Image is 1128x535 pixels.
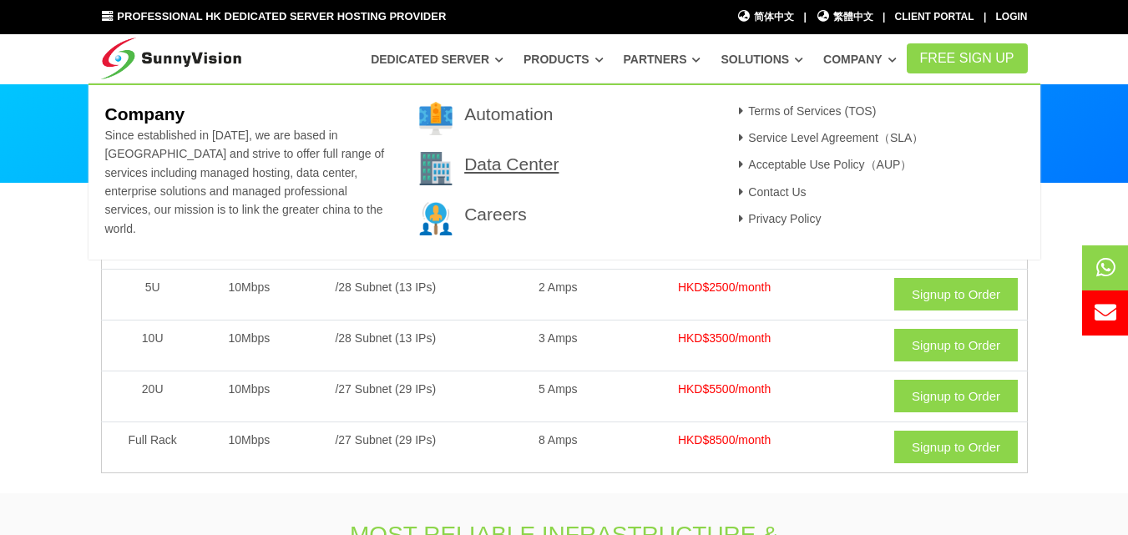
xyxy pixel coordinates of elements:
a: Automation [464,104,553,124]
a: Products [524,44,604,74]
td: 10Mbps [204,421,295,472]
td: 8 Amps [477,421,640,472]
a: Solutions [721,44,803,74]
td: 10U [101,320,204,371]
td: 10Mbps [204,371,295,421]
a: Data Center [464,154,559,174]
td: 10Mbps [204,269,295,320]
td: 20U [101,371,204,421]
span: Professional HK Dedicated Server Hosting Provider [117,10,446,23]
a: Careers [464,204,527,224]
a: Terms of Services (TOS) [734,104,877,118]
a: FREE Sign Up [907,43,1028,73]
a: 简体中文 [737,9,795,25]
li: | [883,9,885,25]
span: HKD$3500/month [678,331,771,345]
img: 003-research.png [419,202,453,235]
a: Client Portal [895,11,974,23]
td: 5U [101,269,204,320]
a: Contact Us [734,185,807,199]
li: | [803,9,806,25]
a: Signup to Order [894,278,1018,310]
span: HKD$8500/month [678,433,771,447]
a: Dedicated Server [371,44,503,74]
b: Company [104,104,185,124]
div: Company [89,83,1040,260]
a: Signup to Order [894,431,1018,463]
a: Partners [624,44,701,74]
span: HKD$5500/month [678,382,771,396]
a: Privacy Policy [734,212,822,225]
a: Login [996,11,1028,23]
td: /28 Subnet (13 IPs) [295,320,477,371]
a: Signup to Order [894,380,1018,412]
a: Service Level Agreement（SLA） [734,131,924,144]
td: 10Mbps [204,320,295,371]
td: 5 Amps [477,371,640,421]
td: /27 Subnet (29 IPs) [295,421,477,472]
img: 001-brand.png [419,102,453,135]
td: /28 Subnet (13 IPs) [295,269,477,320]
li: | [984,9,986,25]
td: 3 Amps [477,320,640,371]
td: Full Rack [101,421,204,472]
td: /27 Subnet (29 IPs) [295,371,477,421]
img: 002-town.png [419,152,453,185]
a: Signup to Order [894,329,1018,361]
a: Acceptable Use Policy（AUP） [734,158,913,171]
span: Since established in [DATE], we are based in [GEOGRAPHIC_DATA] and strive to offer full range of ... [104,129,384,235]
a: 繁體中文 [816,9,873,25]
a: Company [823,44,897,74]
td: 2 Amps [477,269,640,320]
span: HKD$2500/month [678,280,771,294]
